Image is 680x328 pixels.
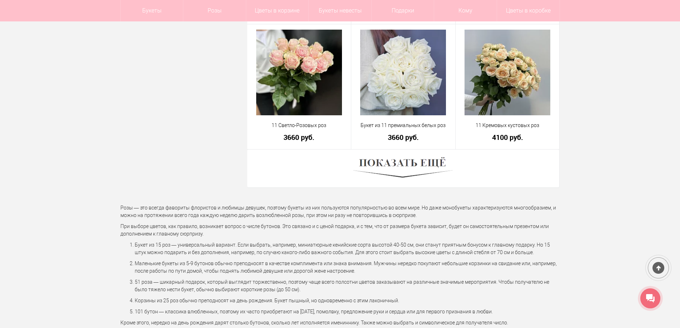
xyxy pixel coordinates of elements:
[120,204,560,219] p: Розы — это всегда фавориты флористов и любимцы девушек, поэтому букеты из них пользуются популярн...
[135,297,560,304] p: Корзины из 25 роз обычно преподносят на день рождения. Букет пышный, но одновременно с этим лакон...
[135,241,560,256] p: Букет из 15 роз — универсальный вариант. Если выбрать, например, миниатюрные кенийские сорта высо...
[120,319,560,327] p: Кроме этого, нередко на день рождения дарят столько бутонов, сколько лет исполняется имениннику. ...
[252,122,347,129] a: 11 Светло-Розовых роз
[356,122,451,129] a: Букет из 11 премиальных белых роз
[353,155,453,182] img: Показать ещё
[460,133,555,141] a: 4100 руб.
[252,133,347,141] a: 3660 руб.
[135,308,560,316] p: 101 бутон — классика влюбленных, поэтому их часто приобретают на [DATE], помолвку, предложение ру...
[120,223,560,238] p: При выборе цветов, как правило, возникает вопрос о числе бутонов. Это связано и с ценой подарка, ...
[460,122,555,129] a: 11 Кремовых кустовых роз
[135,260,560,275] p: Маленькие букеты из 5-9 бутонов обычно преподносят в качестве комплимента или знака внимания. Муж...
[465,30,550,115] img: 11 Кремовых кустовых роз
[135,278,560,293] p: 51 роза — шикарный подарок, который выглядит торжественно, поэтому чаще всего полсотни цветов зак...
[256,30,342,115] img: 11 Светло-Розовых роз
[353,165,453,171] a: Показать ещё
[356,133,451,141] a: 3660 руб.
[360,30,446,115] img: Букет из 11 премиальных белых роз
